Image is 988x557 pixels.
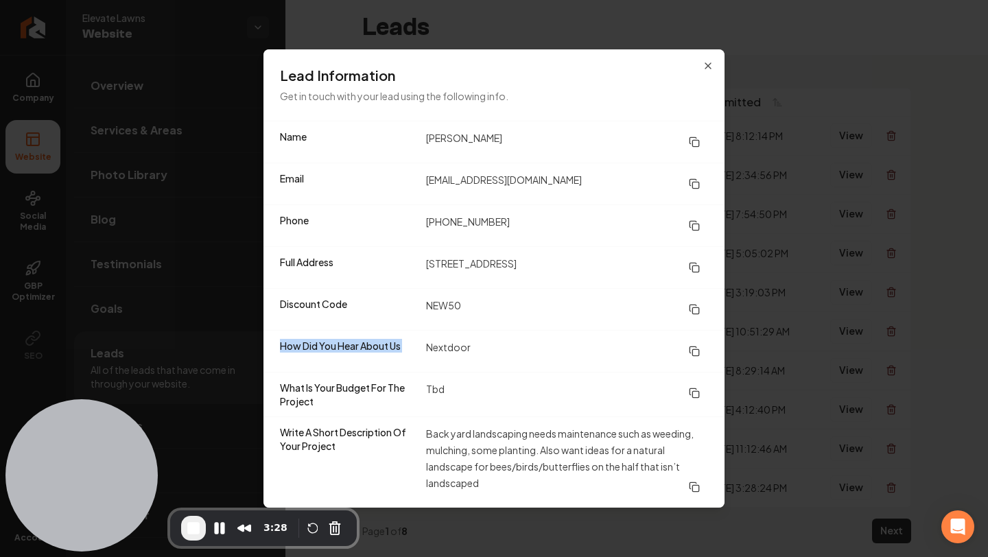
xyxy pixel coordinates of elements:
[280,381,415,408] dt: What Is Your Budget For The Project
[426,213,708,238] dd: [PHONE_NUMBER]
[426,255,708,280] dd: [STREET_ADDRESS]
[426,297,708,322] dd: NEW50
[280,171,415,196] dt: Email
[426,171,708,196] dd: [EMAIL_ADDRESS][DOMAIN_NAME]
[426,130,708,154] dd: [PERSON_NAME]
[280,425,415,499] dt: Write A Short Description Of Your Project
[280,339,415,364] dt: How Did You Hear About Us
[280,130,415,154] dt: Name
[280,297,415,322] dt: Discount Code
[280,88,708,104] p: Get in touch with your lead using the following info.
[280,255,415,280] dt: Full Address
[426,339,708,364] dd: Nextdoor
[426,425,708,499] dd: Back yard landscaping needs maintenance such as weeding, mulching, some planting. Also want ideas...
[426,381,708,408] dd: Tbd
[280,213,415,238] dt: Phone
[280,66,708,85] h3: Lead Information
